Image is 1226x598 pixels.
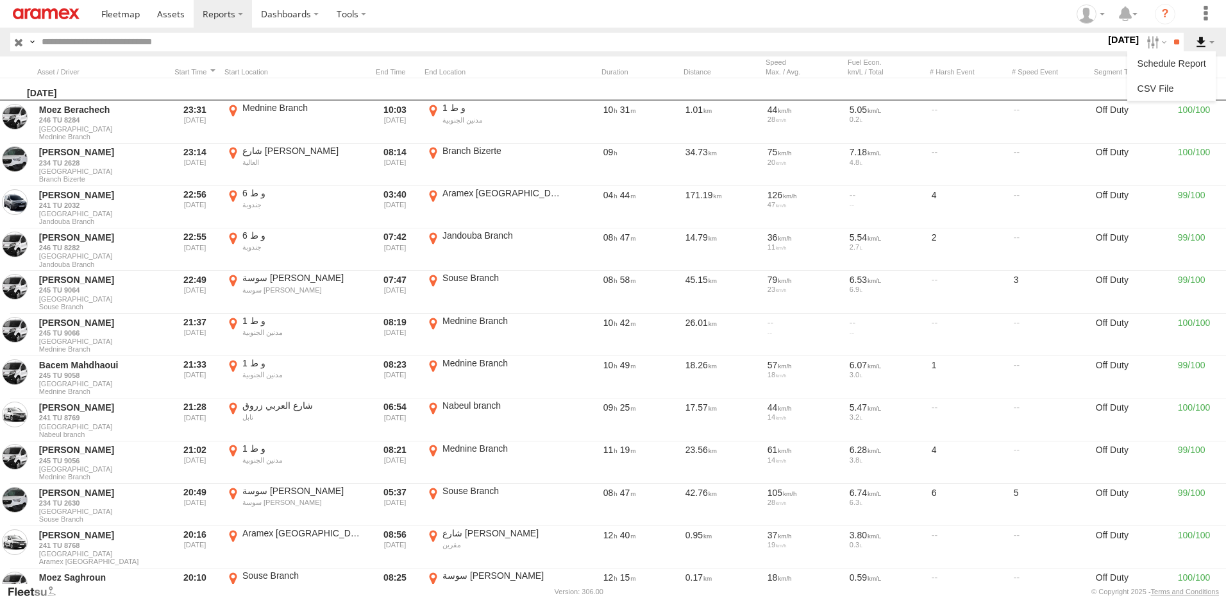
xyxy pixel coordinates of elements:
div: Entered prior to selected date range [171,187,219,227]
div: 28 [768,499,841,506]
div: جندوبة [242,200,364,209]
div: Exited after selected date range [371,443,419,483]
div: Click to Sort [684,67,760,76]
div: سوسة [PERSON_NAME] [242,485,364,497]
a: 234 TU 2630 [39,499,164,508]
div: Mednine Branch [242,102,364,114]
div: Exited after selected date range [371,102,419,142]
div: Entered prior to selected date range [171,272,219,312]
span: 40 [620,530,636,540]
span: 12 [603,572,617,583]
div: Exited after selected date range [371,230,419,269]
span: [GEOGRAPHIC_DATA] [39,125,164,133]
a: 245 TU 9058 [39,371,164,380]
a: Moez Saghroun [39,572,164,583]
span: 09 [603,147,617,157]
span: Filter Results to this Group [39,133,164,141]
a: 234 TU 2628 [39,158,164,167]
div: و ط 1 [242,443,364,454]
span: Filter Results to this Group [39,175,164,183]
div: 4 [930,443,1007,483]
a: View Asset in Asset Management [2,146,28,172]
div: 75 [768,146,841,158]
div: 0.2 [850,115,923,123]
div: Off Duty [1094,315,1171,355]
div: Click to Sort [171,67,219,76]
label: Click to View Event Location [224,230,365,269]
div: 37 [768,529,841,541]
div: 79 [768,274,841,286]
div: 1 [930,357,1007,397]
div: شارع [PERSON_NAME] [242,145,364,157]
div: 3.80 [850,529,923,541]
div: Entered prior to selected date range [171,357,219,397]
div: Mednine Branch [442,443,564,454]
div: 14.79 [684,230,760,269]
div: 5.47 [850,402,923,413]
div: سوسة [PERSON_NAME] [442,583,564,592]
a: Visit our Website [7,585,66,598]
div: 1.01 [684,102,760,142]
span: [GEOGRAPHIC_DATA] [39,295,164,303]
a: Bacem Mahdhaoui [39,359,164,371]
span: 47 [620,232,636,243]
div: 11 [768,243,841,251]
span: 49 [620,360,636,370]
a: [PERSON_NAME] [39,444,164,456]
span: [GEOGRAPHIC_DATA] [39,380,164,388]
div: مقرين [442,540,564,549]
div: 3.8 [850,456,923,464]
a: 246 TU 8284 [39,115,164,124]
label: Search Query [27,33,37,51]
div: © Copyright 2025 - [1091,588,1219,595]
div: 171.19 [684,187,760,227]
label: Click to View Event Location [224,272,365,312]
div: 3.0 [850,371,923,379]
div: Off Duty [1094,485,1171,525]
span: 25 [620,402,636,413]
div: 44 [768,104,841,115]
div: Aramex [GEOGRAPHIC_DATA] [242,527,364,539]
label: Click to View Event Location [424,145,566,185]
div: و ط 1 [242,357,364,369]
div: 0.95 [684,527,760,567]
i: ? [1155,4,1175,24]
div: 6.3 [850,499,923,506]
div: شارع العربي زروق [242,400,364,411]
span: 04 [603,190,617,200]
div: 2.7 [850,243,923,251]
div: 3 [1012,272,1089,312]
div: سوسة [PERSON_NAME] [242,286,364,295]
a: [PERSON_NAME] [39,232,164,243]
span: 11 [603,445,617,455]
div: Souse Branch [242,570,364,581]
span: 09 [603,402,617,413]
span: 47 [620,488,636,498]
span: 19 [620,445,636,455]
div: و ط 1 [242,315,364,327]
span: 58 [620,275,636,285]
a: 241 TU 2032 [39,201,164,210]
div: Aramex [GEOGRAPHIC_DATA] [442,187,564,199]
div: 23.56 [684,443,760,483]
div: مدنين الجنوبية [242,456,364,465]
div: و ط 1 [442,102,564,114]
div: 42.76 [684,485,760,525]
div: 0.59 [850,572,923,583]
div: 44 [768,402,841,413]
span: [GEOGRAPHIC_DATA] [39,423,164,431]
div: Click to Sort [371,67,419,76]
a: 240 TU 779 [39,583,164,592]
div: Entered prior to selected date range [171,443,219,483]
span: [GEOGRAPHIC_DATA] [39,465,164,473]
a: [PERSON_NAME] [39,189,164,201]
div: 57 [768,359,841,371]
img: aramex-logo.svg [13,8,80,19]
label: Click to View Event Location [424,272,566,312]
label: Click to View Event Location [424,315,566,355]
div: 6 [930,485,1007,525]
span: Filter Results to this Group [39,473,164,481]
label: Click to View Event Location [424,187,566,227]
div: 36 [768,232,841,243]
span: Filter Results to this Group [39,431,164,438]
